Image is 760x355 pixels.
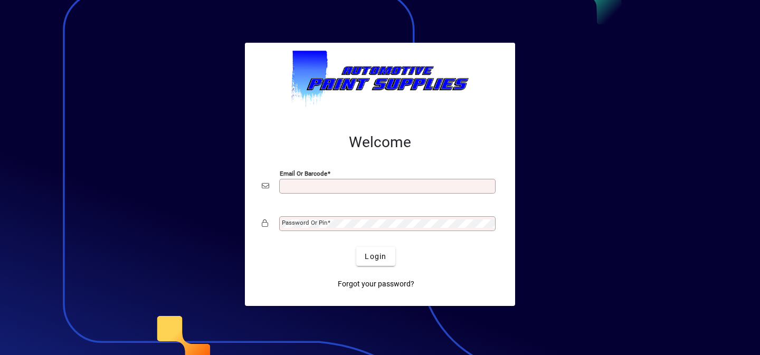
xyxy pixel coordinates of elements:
[280,170,327,177] mat-label: Email or Barcode
[365,251,386,262] span: Login
[356,247,395,266] button: Login
[334,274,419,293] a: Forgot your password?
[262,133,498,151] h2: Welcome
[338,279,414,290] span: Forgot your password?
[282,219,327,226] mat-label: Password or Pin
